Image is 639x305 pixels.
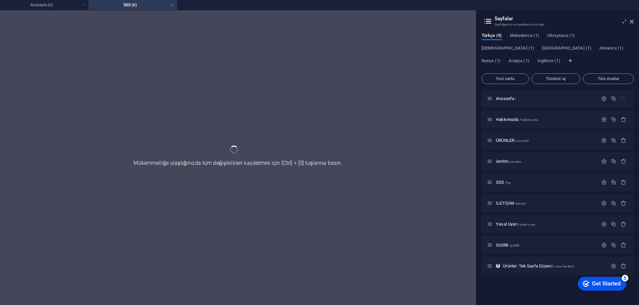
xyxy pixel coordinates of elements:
div: Gizlilik/gizlilik [494,243,598,247]
font: /iletisim [515,202,526,205]
font: Anasayfa [496,96,514,101]
div: Ayarlar [601,221,607,227]
font: /uerunler-item [553,264,574,268]
div: Ayarlar [601,96,607,101]
div: Bu düzen, bu koleksiyonun tüm öğeleri (örneğin bir blog yazısı) için şablon olarak kullanılır. Bi... [495,263,501,269]
div: Ayarlar [611,263,616,269]
font: Ürünler: Tek Sayfa Düzeni [503,263,552,268]
div: Kopyalamak [611,138,616,143]
font: Hakkımızda [496,117,519,122]
div: Ürünler: Tek Sayfa Düzeni/uerunler-item [501,264,607,268]
font: /yasal-uyarı [518,223,535,226]
font: /uerunler [515,139,529,143]
div: Dil Sekmeleri [482,33,634,71]
div: Kopyalamak [611,242,616,248]
div: Hakkımızda/hakkimizda [494,117,598,122]
span: Sayfayı açmak için tıklayın [496,222,535,227]
div: Kopyalamak [611,221,616,227]
div: ÜRÜNLER/uerunler [494,138,598,143]
div: Kaldırmak [621,138,626,143]
div: Kaldırmak [621,117,626,122]
div: SSS/faq [494,180,598,184]
font: /ueretim [509,160,522,163]
font: Yasal Uyarı [496,222,518,227]
font: Sayfalarınızı ve ayarlarınızı yönetin [495,23,544,26]
div: Get Started 5 items remaining, 0% complete [4,3,52,17]
div: Get Started [18,7,47,13]
div: Kopyalamak [611,200,616,206]
font: Rusça (1) [482,58,501,63]
font: /hakkimizda [520,118,538,122]
button: Yeni sayfa [482,73,529,84]
div: Kaldırmak [621,242,626,248]
font: [GEOGRAPHIC_DATA] (1) [542,46,591,51]
font: İLETİŞİM [496,201,514,206]
button: Tüm Ayarlar [583,73,634,84]
font: /faq [505,181,511,184]
div: üretim/ueretim [494,159,598,163]
span: Sayfayı açmak için tıklayın [496,138,529,143]
div: Kaldırmak [621,158,626,164]
div: Yasal Uyarı/yasal-uyarı [494,222,598,226]
div: Kopyalamak [611,158,616,164]
font: Sayfalar [495,16,513,22]
div: Kopyalamak [611,96,616,101]
div: Ayarlar [601,117,607,122]
div: Kopyalamak [611,179,616,185]
span: Sayfayı açmak için tıklayın [496,159,522,164]
span: Sayfayı açmak için tıklayın [503,263,574,268]
font: Makedonca (1) [510,33,539,38]
button: Tümünü aç [532,73,581,84]
font: SSS [496,180,504,185]
font: Anasayfa (tr) [30,3,53,7]
span: Sayfayı açmak için tıklayın [496,243,520,248]
font: Yeni sayfa [496,76,514,81]
font: /gizlilik [509,244,520,247]
div: Kaldırmak [621,263,626,269]
font: Ukraynaca (1) [547,33,575,38]
div: Ayarlar [601,179,607,185]
font: Tümünü aç [546,76,566,81]
div: İLETİŞİM/iletisim [494,201,598,205]
font: Tüm Ayarlar [598,76,619,81]
div: Kaldırmak [621,200,626,206]
div: Anasayfa/ [494,96,598,101]
div: Ayarlar [601,138,607,143]
font: İngilizce (1) [537,58,560,63]
span: Sayfayı açmak için tıklayın [496,201,526,206]
font: üretim [496,159,508,164]
div: Başlangıç ​​sayfası silinemez [621,96,626,101]
font: / [515,97,516,101]
span: Sayfayı açmak için tıklayın [496,117,538,122]
div: Kaldırmak [621,179,626,185]
div: Ayarlar [601,200,607,206]
font: Gizlilik [496,243,509,248]
font: Arapça (1) [509,58,530,63]
font: ÜRÜNLER [496,138,515,143]
span: Sayfayı açmak için tıklayın [496,96,516,101]
div: Ayarlar [601,158,607,164]
font: Almanca (1) [599,46,623,51]
font: [DEMOGRAPHIC_DATA] (1) [482,46,534,51]
div: Kopyalamak [611,117,616,122]
div: Kaldırmak [621,221,626,227]
div: 5 [48,1,54,8]
font: SSS (tr) [123,3,137,7]
font: Türkçe (9) [482,33,502,38]
div: Ayarlar [601,242,607,248]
